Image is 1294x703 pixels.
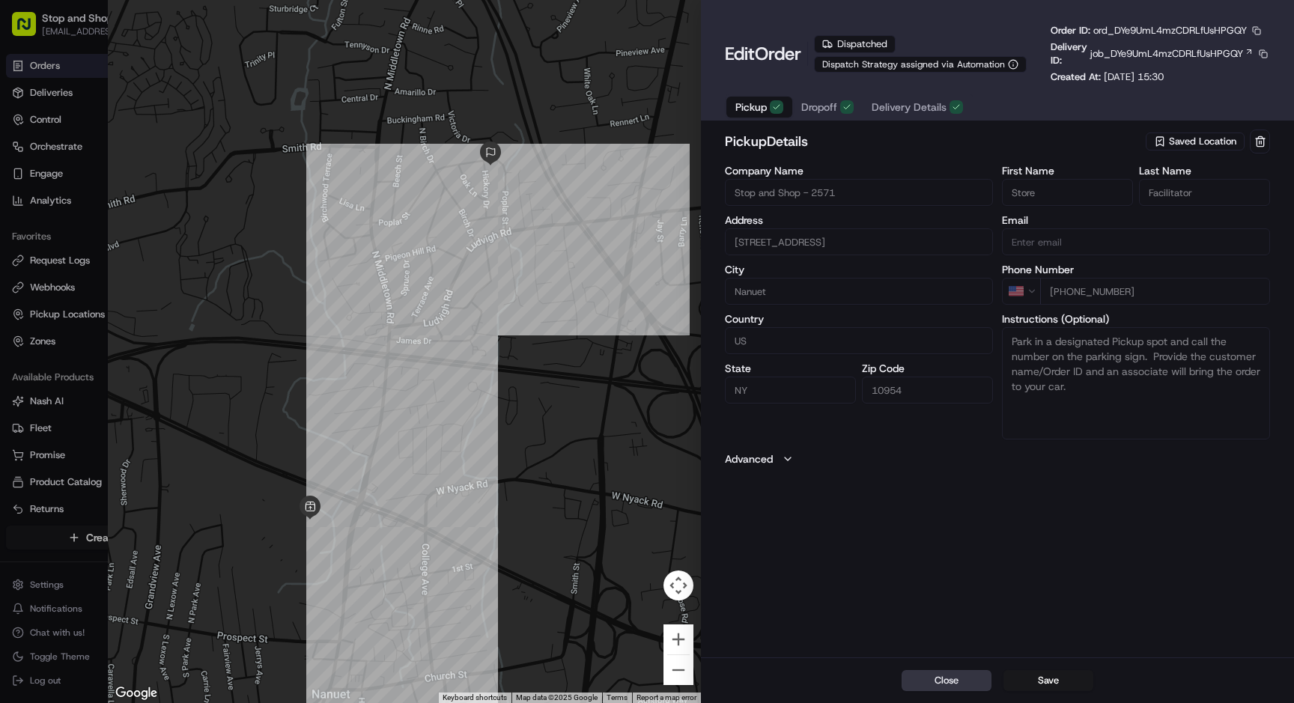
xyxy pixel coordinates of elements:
a: 💻API Documentation [121,329,246,356]
span: • [124,273,130,284]
input: Enter first name [1002,179,1133,206]
img: 3855928211143_97847f850aaaf9af0eff_72.jpg [31,143,58,170]
input: Enter city [725,278,993,305]
span: Dispatch Strategy assigned via Automation [822,58,1005,70]
button: Advanced [725,451,1270,466]
a: Terms (opens in new tab) [607,693,628,702]
span: Dropoff [801,100,837,115]
label: Country [725,314,993,324]
div: 📗 [15,336,27,348]
a: Open this area in Google Maps (opens a new window) [112,684,161,703]
label: Email [1002,215,1270,225]
span: [DATE] 15:30 [1104,70,1164,83]
a: Powered byPylon [106,371,181,383]
button: Zoom in [663,624,693,654]
div: Dispatched [814,35,896,53]
span: ord_DYe9UmL4mzCDRLfUsHPGQY [1093,24,1247,37]
img: Matthew Saporito [15,258,39,282]
button: Keyboard shortcuts [443,693,507,703]
label: Instructions (Optional) [1002,314,1270,324]
input: Enter zip code [862,377,993,404]
h1: Edit [725,42,801,66]
input: Enter email [1002,228,1270,255]
img: Nash [15,15,45,45]
span: [DATE] [133,273,163,284]
span: Map data ©2025 Google [516,693,598,702]
span: • [124,232,130,244]
span: Knowledge Base [30,335,115,350]
label: Advanced [725,451,773,466]
div: Past conversations [15,195,100,207]
span: [PERSON_NAME] [46,273,121,284]
input: Enter company name [725,179,993,206]
a: 📗Knowledge Base [9,329,121,356]
span: Delivery Details [872,100,947,115]
button: Dispatch Strategy assigned via Automation [814,56,1027,73]
label: Zip Code [862,363,993,374]
span: Saved Location [1169,135,1236,148]
img: 1736555255976-a54dd68f-1ca7-489b-9aae-adbdc363a1c4 [30,273,42,285]
label: City [725,264,993,275]
span: [DATE] [133,232,163,244]
span: Order [755,42,801,66]
input: Got a question? Start typing here... [39,97,270,112]
h2: pickup Details [725,131,1143,152]
label: State [725,363,856,374]
span: job_DYe9UmL4mzCDRLfUsHPGQY [1090,47,1243,61]
a: job_DYe9UmL4mzCDRLfUsHPGQY [1090,47,1254,61]
button: Saved Location [1146,131,1247,152]
label: Last Name [1139,165,1270,176]
button: Close [902,670,991,691]
button: Start new chat [255,147,273,165]
img: Matthew Saporito [15,218,39,242]
span: Pylon [149,371,181,383]
label: Phone Number [1002,264,1270,275]
div: Start new chat [67,143,246,158]
input: Enter state [725,377,856,404]
button: Map camera controls [663,570,693,600]
button: See all [232,192,273,210]
img: 1736555255976-a54dd68f-1ca7-489b-9aae-adbdc363a1c4 [30,233,42,245]
input: Enter country [725,327,993,354]
div: 💻 [127,336,139,348]
p: Created At: [1051,70,1164,84]
p: Welcome 👋 [15,60,273,84]
input: 101 Market St E, Nanuet, NY 10954, US [725,228,993,255]
input: Enter last name [1139,179,1270,206]
button: Zoom out [663,655,693,685]
span: Pickup [735,100,767,115]
div: We're available if you need us! [67,158,206,170]
label: Address [725,215,993,225]
p: Order ID: [1051,24,1247,37]
img: 1736555255976-a54dd68f-1ca7-489b-9aae-adbdc363a1c4 [15,143,42,170]
textarea: Park in a designated Pickup spot and call the number on the parking sign. Provide the customer na... [1002,327,1270,439]
span: [PERSON_NAME] [46,232,121,244]
a: Report a map error [637,693,696,702]
span: API Documentation [142,335,240,350]
button: Save [1003,670,1093,691]
div: Delivery ID: [1051,40,1270,67]
label: First Name [1002,165,1133,176]
input: Enter phone number [1040,278,1270,305]
label: Company Name [725,165,993,176]
img: Google [112,684,161,703]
